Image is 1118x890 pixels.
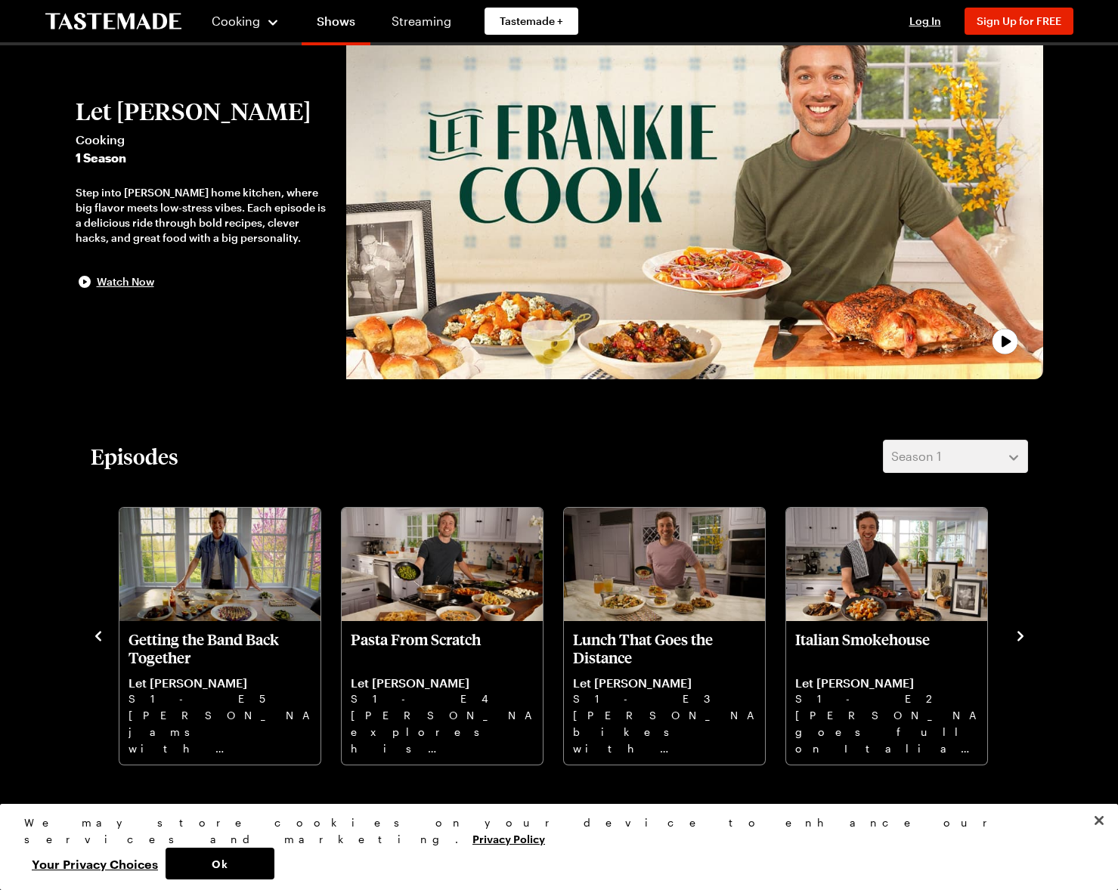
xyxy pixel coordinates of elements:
p: S1 - E5 [129,691,311,707]
img: Italian Smokehouse [786,508,987,621]
button: navigate to previous item [91,626,106,644]
p: Italian Smokehouse [795,630,978,666]
div: Getting the Band Back Together [119,508,321,765]
button: Cooking [212,3,280,39]
a: Pasta From Scratch [351,630,534,756]
a: More information about your privacy, opens in a new tab [472,831,545,845]
p: S1 - E4 [351,691,534,707]
p: Lunch That Goes the Distance [573,630,756,666]
a: Italian Smokehouse [795,630,978,756]
img: Pasta From Scratch [342,508,543,621]
img: Let Frankie Cook [346,9,1043,379]
p: Let [PERSON_NAME] [129,675,311,691]
p: [PERSON_NAME] jams with his band and makes [PERSON_NAME], Tare Eggs, Chicken Meatballs, and a cri... [129,707,311,756]
div: 2 / 6 [118,503,340,766]
button: Ok [166,848,274,879]
div: Privacy [24,814,1081,879]
span: Cooking [212,14,260,28]
a: Shows [302,3,370,45]
p: Getting the Band Back Together [129,630,311,666]
span: Cooking [76,131,331,149]
p: [PERSON_NAME] goes full on Italian steakhouse with Treviso salad, ice cold martinis, and Bistecca... [795,707,978,756]
a: Getting the Band Back Together [129,630,311,756]
p: S1 - E3 [573,691,756,707]
p: [PERSON_NAME] bikes with Date Balls, forages ramps for pasta, and serves Juicy [PERSON_NAME] burg... [573,707,756,756]
div: Lunch That Goes the Distance [564,508,765,765]
button: Your Privacy Choices [24,848,166,879]
a: To Tastemade Home Page [45,13,181,30]
p: [PERSON_NAME] explores his pasta roots with [PERSON_NAME], ragout Pappardelle, anchovy Gnocchi, a... [351,707,534,756]
img: Lunch That Goes the Distance [564,508,765,621]
p: S1 - E2 [795,691,978,707]
p: Pasta From Scratch [351,630,534,666]
div: Italian Smokehouse [786,508,987,765]
a: Tastemade + [485,8,578,35]
a: Lunch That Goes the Distance [573,630,756,756]
h2: Episodes [91,443,178,470]
span: Season 1 [891,447,941,465]
button: Sign Up for FREE [965,8,1073,35]
img: Getting the Band Back Together [119,508,321,621]
p: Let [PERSON_NAME] [351,675,534,691]
span: Tastemade + [500,14,563,29]
button: navigate to next item [1013,626,1028,644]
div: We may store cookies on your device to enhance our services and marketing. [24,814,1081,848]
button: Let [PERSON_NAME]Cooking1 SeasonStep into [PERSON_NAME] home kitchen, where big flavor meets low-... [76,97,331,291]
button: Log In [895,14,955,29]
button: Close [1082,804,1116,837]
p: Let [PERSON_NAME] [573,675,756,691]
span: 1 Season [76,149,331,167]
button: Season 1 [883,440,1028,473]
div: Step into [PERSON_NAME] home kitchen, where big flavor meets low-stress vibes. Each episode is a ... [76,185,331,246]
div: 5 / 6 [785,503,1007,766]
div: 4 / 6 [562,503,785,766]
span: Watch Now [97,274,154,289]
span: Sign Up for FREE [977,14,1061,27]
h2: Let [PERSON_NAME] [76,97,331,125]
div: Pasta From Scratch [342,508,543,765]
p: Let [PERSON_NAME] [795,675,978,691]
div: 3 / 6 [340,503,562,766]
button: play trailer [346,9,1043,379]
span: Log In [909,14,941,27]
